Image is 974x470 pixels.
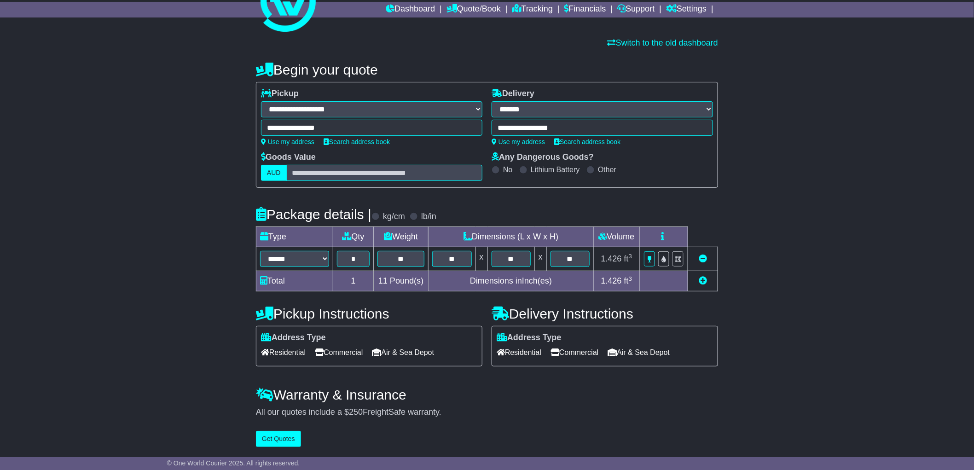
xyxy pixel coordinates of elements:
[383,212,405,222] label: kg/cm
[512,2,553,17] a: Tracking
[256,431,301,447] button: Get Quotes
[598,165,616,174] label: Other
[256,207,371,222] h4: Package details |
[324,138,390,145] a: Search address book
[551,345,598,360] span: Commercial
[429,271,594,291] td: Dimensions in Inch(es)
[315,345,363,360] span: Commercial
[629,275,632,282] sup: 3
[492,306,718,321] h4: Delivery Instructions
[629,253,632,260] sup: 3
[261,345,306,360] span: Residential
[256,227,333,247] td: Type
[372,345,435,360] span: Air & Sea Depot
[349,407,363,417] span: 250
[475,247,487,271] td: x
[386,2,435,17] a: Dashboard
[534,247,546,271] td: x
[564,2,606,17] a: Financials
[333,271,374,291] td: 1
[373,271,428,291] td: Pound(s)
[492,89,534,99] label: Delivery
[256,271,333,291] td: Total
[373,227,428,247] td: Weight
[256,407,718,418] div: All our quotes include a $ FreightSafe warranty.
[608,345,670,360] span: Air & Sea Depot
[497,333,562,343] label: Address Type
[492,138,545,145] a: Use my address
[608,38,718,47] a: Switch to the old dashboard
[333,227,374,247] td: Qty
[378,276,388,285] span: 11
[699,276,707,285] a: Add new item
[261,89,299,99] label: Pickup
[624,254,632,263] span: ft
[256,387,718,402] h4: Warranty & Insurance
[256,306,482,321] h4: Pickup Instructions
[167,459,300,467] span: © One World Courier 2025. All rights reserved.
[492,152,594,162] label: Any Dangerous Goods?
[429,227,594,247] td: Dimensions (L x W x H)
[554,138,620,145] a: Search address book
[256,62,718,77] h4: Begin your quote
[593,227,639,247] td: Volume
[601,254,622,263] span: 1.426
[446,2,501,17] a: Quote/Book
[503,165,512,174] label: No
[261,333,326,343] label: Address Type
[699,254,707,263] a: Remove this item
[624,276,632,285] span: ft
[421,212,436,222] label: lb/in
[497,345,541,360] span: Residential
[618,2,655,17] a: Support
[531,165,580,174] label: Lithium Battery
[666,2,707,17] a: Settings
[261,138,314,145] a: Use my address
[261,165,287,181] label: AUD
[601,276,622,285] span: 1.426
[261,152,316,162] label: Goods Value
